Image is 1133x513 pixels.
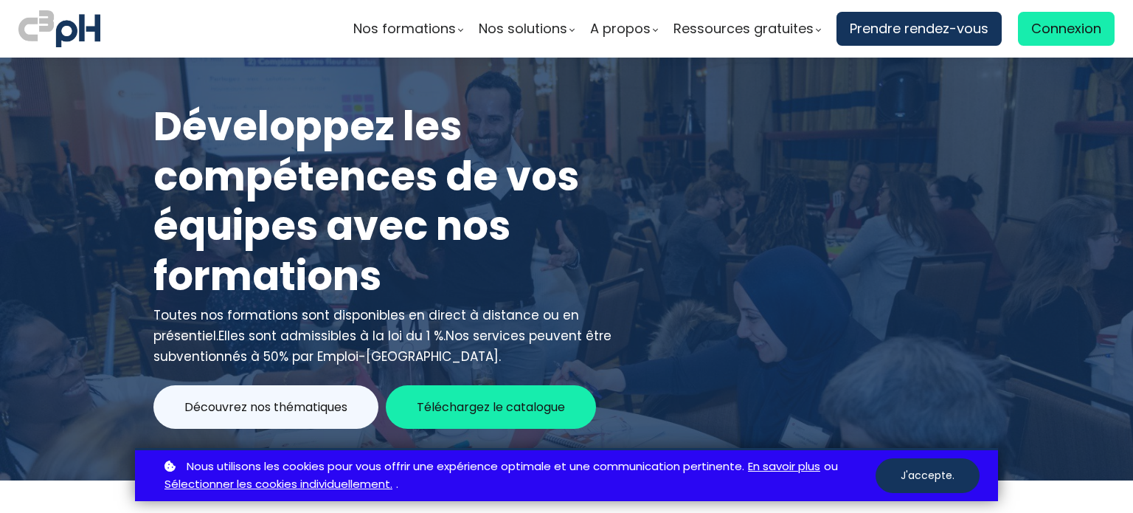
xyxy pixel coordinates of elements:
[417,398,565,416] span: Téléchargez le catalogue
[876,458,980,493] button: J'accepte.
[218,327,446,345] span: Elles sont admissibles à la loi du 1 %.
[850,18,988,40] span: Prendre rendez-vous
[164,475,392,494] a: Sélectionner les cookies individuellement.
[187,458,744,476] span: Nous utilisons les cookies pour vous offrir une expérience optimale et une communication pertinente.
[153,102,614,301] h1: Développez les compétences de vos équipes avec nos formations
[479,18,567,40] span: Nos solutions
[184,398,347,416] span: Découvrez nos thématiques
[1031,18,1101,40] span: Connexion
[353,18,456,40] span: Nos formations
[153,305,614,367] div: Toutes nos formations sont disponibles en direct à distance ou en présentiel.
[748,458,820,476] a: En savoir plus
[836,12,1002,46] a: Prendre rendez-vous
[590,18,651,40] span: A propos
[386,385,596,429] button: Téléchargez le catalogue
[7,481,158,513] iframe: chat widget
[1018,12,1115,46] a: Connexion
[673,18,814,40] span: Ressources gratuites
[161,458,876,495] p: ou .
[18,7,100,50] img: logo C3PH
[153,385,378,429] button: Découvrez nos thématiques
